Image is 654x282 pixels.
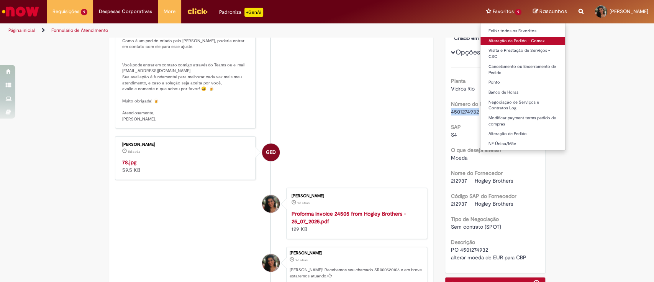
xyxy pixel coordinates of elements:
[122,8,250,122] p: [PERSON_NAME]! Tudo bem? Como é um pedido criado pelo [PERSON_NAME], poderia entrar em contato co...
[262,143,280,161] div: Gabriele Estefane Da Silva
[480,88,565,97] a: Banco de Horas
[515,9,521,15] span: 9
[451,246,526,261] span: PO 4501274932 alterar moeda de EUR para CBP
[8,27,35,33] a: Página inicial
[295,258,308,262] span: 9d atrás
[480,98,565,112] a: Negociação de Serviços e Contratos Log
[451,101,496,107] b: Número do Pedido
[187,5,208,17] img: click_logo_yellow_360x200.png
[610,8,648,15] span: [PERSON_NAME]
[451,193,516,200] b: Código SAP do Fornecedor
[451,131,457,138] span: S4
[262,195,280,213] div: Rafaela Silva Dias
[51,27,108,33] a: Formulário de Atendimento
[451,124,461,130] b: SAP
[480,130,565,138] a: Alteração de Pedido
[480,63,565,77] a: Cancelamento ou Encerramento de Pedido
[480,46,565,61] a: Visita e Prestação de Serviços - CSC
[292,210,419,233] div: 129 KB
[262,254,280,272] div: Rafaela Silva Dias
[128,149,140,154] span: 8d atrás
[480,78,565,87] a: Ponto
[480,37,565,45] a: Alteração de Pedido - Comex
[297,201,310,205] time: 20/08/2025 09:30:21
[122,142,250,147] div: [PERSON_NAME]
[480,114,565,128] a: Modificar payment terms pedido de compras
[480,23,565,150] ul: Favoritos
[128,149,140,154] time: 21/08/2025 10:32:55
[539,8,567,15] span: Rascunhos
[295,258,308,262] time: 20/08/2025 09:30:23
[290,267,423,279] p: [PERSON_NAME]! Recebemos seu chamado SR000520106 e em breve estaremos atuando.
[292,210,406,225] a: Proforma Invoice 24505 from Hogley Brothers - 25_07_2025.pdf
[52,8,79,15] span: Requisições
[164,8,175,15] span: More
[1,4,40,19] img: ServiceNow
[533,8,567,15] a: Rascunhos
[451,147,502,153] b: O que deseja alterar?
[451,216,499,223] b: Tipo de Negociação
[492,8,513,15] span: Favoritos
[6,23,430,38] ul: Trilhas de página
[292,194,419,198] div: [PERSON_NAME]
[480,27,565,35] a: Exibir todos os Favoritos
[480,140,565,148] a: NF Única/Mãe
[122,158,250,174] div: 59.5 KB
[451,200,513,207] span: 212937 Hogley Brothers
[451,108,479,115] span: 4501274932
[451,177,513,184] span: 212937 Hogley Brothers
[99,8,152,15] span: Despesas Corporativas
[451,239,475,246] b: Descrição
[448,34,495,42] dt: Criado em
[297,201,310,205] span: 9d atrás
[81,9,87,15] span: 9
[451,78,466,84] b: Planta
[122,159,136,166] a: 78.jpg
[219,8,263,17] div: Padroniza
[290,251,423,256] div: [PERSON_NAME]
[451,223,501,230] span: Sem contrato (SPOT)
[451,154,467,161] span: Moeda
[451,85,475,92] span: Vidros Rio
[244,8,263,17] p: +GenAi
[451,170,503,176] b: Nome do Fornecedor
[266,143,276,162] span: GED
